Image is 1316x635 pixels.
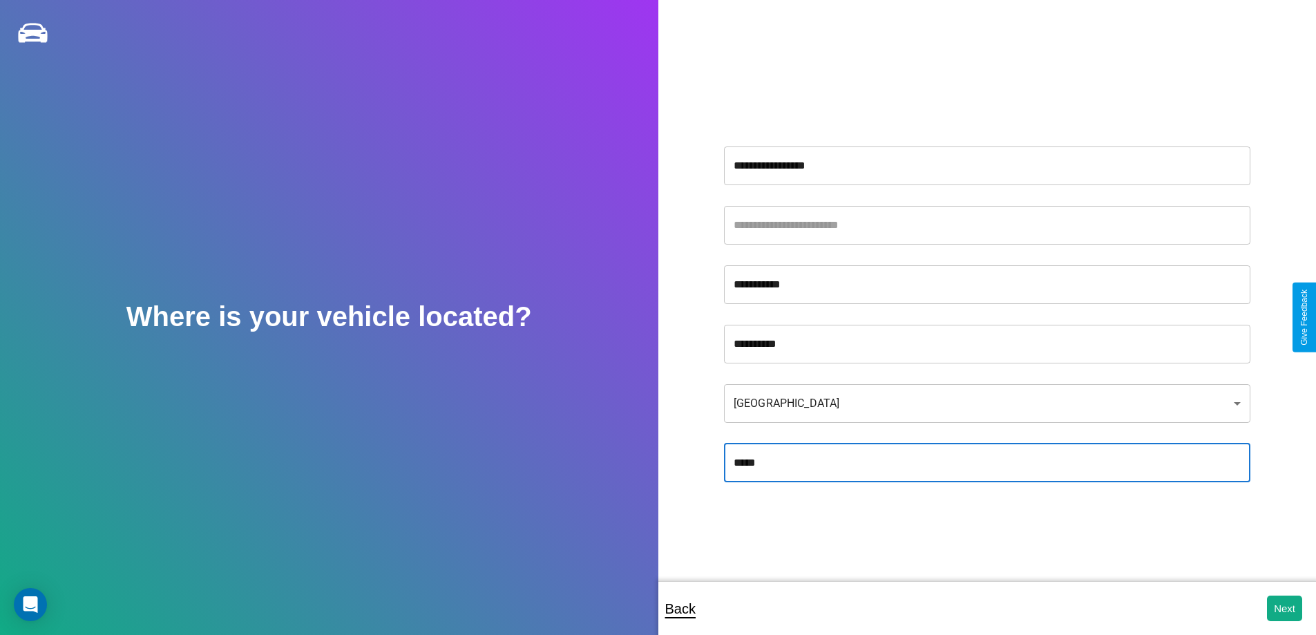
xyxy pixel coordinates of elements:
[665,596,696,621] p: Back
[1299,290,1309,345] div: Give Feedback
[1267,596,1302,621] button: Next
[724,384,1250,423] div: [GEOGRAPHIC_DATA]
[126,301,532,332] h2: Where is your vehicle located?
[14,588,47,621] div: Open Intercom Messenger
